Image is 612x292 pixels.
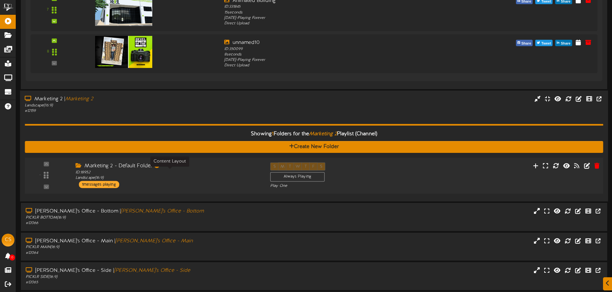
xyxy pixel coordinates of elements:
button: Tweet [535,40,553,46]
i: [PERSON_NAME]'s Office - Side [114,268,190,273]
div: CS [2,234,14,246]
div: Always Playing [270,172,324,182]
button: Create New Folder [25,141,603,153]
div: Marketing 2 | [25,96,260,103]
i: Marketing 2 [309,131,337,137]
div: PICKLR SIDE ( 16:9 ) [26,274,260,280]
div: PICKLR BOTTOM ( 16:9 ) [26,215,260,221]
div: [DATE] - Playing Forever [224,15,451,21]
div: Direct Upload [224,63,451,68]
div: # 12065 [26,280,260,285]
div: 8 [47,49,49,54]
div: # 12064 [26,250,260,256]
div: # 12159 [25,108,260,114]
div: Marketing 2 - Default Folder [75,163,261,170]
span: 0 [9,254,15,261]
i: [PERSON_NAME]'s Office - Main [115,238,193,244]
div: Play One [270,183,406,189]
img: 5cbdfc0e-36c4-4656-a3c1-ee48ab2af296.jpg [95,36,152,68]
div: unnamed10 [224,39,451,46]
div: [PERSON_NAME]'s Office - Side | [26,267,260,274]
div: ID: 331845 15 seconds [224,4,451,15]
span: Share [520,40,533,47]
div: [DATE] - Playing Forever [224,57,451,63]
div: [PERSON_NAME]'s Office - Main | [26,238,260,245]
span: 1 [272,131,274,137]
button: Share [555,40,572,46]
div: ID: 18952 Landscape ( 16:9 ) [75,170,261,181]
span: Tweet [540,40,552,47]
i: [PERSON_NAME]'s Office - Bottom [121,208,204,214]
div: PICKLR MAIN ( 16:9 ) [26,245,260,250]
div: 1 messages playing [79,181,119,188]
div: Showing Folders for the Playlist (Channel) [20,127,608,141]
div: ID: 350099 8 seconds [224,46,451,57]
i: Marketing 2 [65,96,93,102]
div: Direct Upload [224,21,451,26]
div: # 12066 [26,221,260,226]
div: [PERSON_NAME]'s Office - Bottom | [26,208,260,215]
button: Share [516,40,533,46]
span: Share [559,40,572,47]
div: Landscape ( 16:9 ) [25,103,260,108]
